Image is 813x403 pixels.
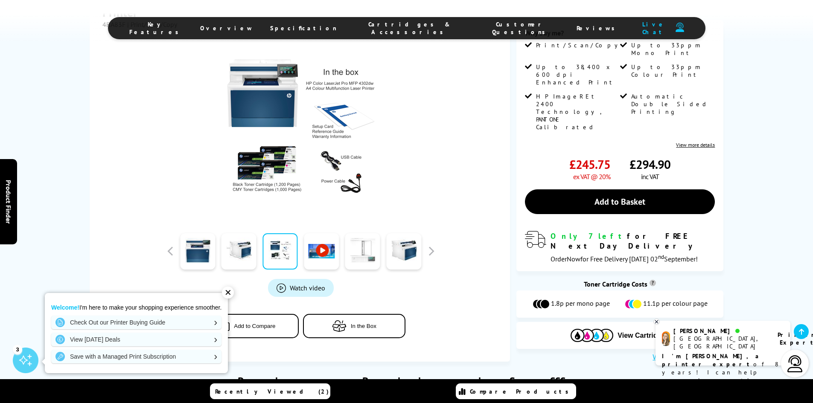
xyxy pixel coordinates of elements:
div: modal_delivery [525,231,715,263]
div: [GEOGRAPHIC_DATA], [GEOGRAPHIC_DATA] [673,335,767,350]
a: View [DATE] Deals [51,333,221,346]
sup: Cost per page [650,280,656,286]
img: amy-livechat.png [662,331,670,346]
span: Cartridges & Accessories [354,20,466,36]
sup: nd [658,253,664,261]
a: Compare Products [456,383,576,399]
a: Add to Basket [525,189,715,214]
span: Specification [270,24,337,32]
span: Up to 33ppm Mono Print [631,41,713,57]
span: Key Features [129,20,183,36]
div: 3 [13,345,22,354]
span: Up to 33ppm Colour Print [631,63,713,78]
img: user-headset-light.svg [787,355,804,372]
span: Watch video [290,284,325,292]
button: View Cartridges [523,328,717,342]
p: of 8 years! I can help you choose the right product [662,352,784,393]
span: 11.1p per colour page [643,299,708,309]
button: Add to Compare [196,314,299,338]
span: Compare Products [470,388,573,395]
span: ex VAT @ 20% [573,172,610,181]
p: I'm here to make your shopping experience smoother. [51,304,221,311]
span: View Cartridges [618,332,669,339]
div: [PERSON_NAME] [673,327,767,335]
span: Reviews [577,24,619,32]
span: Live Chat [636,20,671,36]
a: View more details [676,142,715,148]
a: Product_All_Videos [268,279,334,297]
strong: Welcome! [51,304,79,311]
span: Recently Viewed (2) [215,388,329,395]
img: user-headset-duotone.svg [676,23,684,32]
div: ✕ [222,287,234,299]
span: £245.75 [569,157,610,172]
span: Now [567,255,580,263]
span: Add to Compare [234,323,275,329]
span: Product Finder [4,180,13,223]
span: Order for Free Delivery [DATE] 02 September! [551,255,698,263]
div: for FREE Next Day Delivery [551,231,715,251]
b: I'm [PERSON_NAME], a printer expert [662,352,761,368]
span: 1.8p per mono page [551,299,610,309]
span: Overview [200,24,253,32]
img: HP Color LaserJet Pro MFP 4302dw Thumbnail [217,46,385,213]
div: Toner Cartridge Costs [516,280,723,288]
span: HP ImageREt 2400 Technology, PANTONE Calibrated [536,93,618,131]
a: Check Out our Printer Buying Guide [51,316,221,329]
span: £294.90 [629,157,670,172]
a: Recently Viewed (2) [210,383,330,399]
span: Up to 38,400 x 600 dpi Enhanced Print [536,63,618,86]
span: Automatic Double Sided Printing [631,93,713,116]
span: Customer Questions [482,20,559,36]
img: Cartridges [571,329,613,342]
span: In the Box [351,323,376,329]
span: inc VAT [641,172,659,181]
a: Save with a Managed Print Subscription [51,350,221,363]
span: Only 7 left [551,231,627,241]
button: What is 5% coverage? [650,353,723,362]
button: In the Box [303,314,405,338]
div: Purchase as a Bundle and Save £££s [90,362,724,403]
span: Print/Scan/Copy [536,41,624,49]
